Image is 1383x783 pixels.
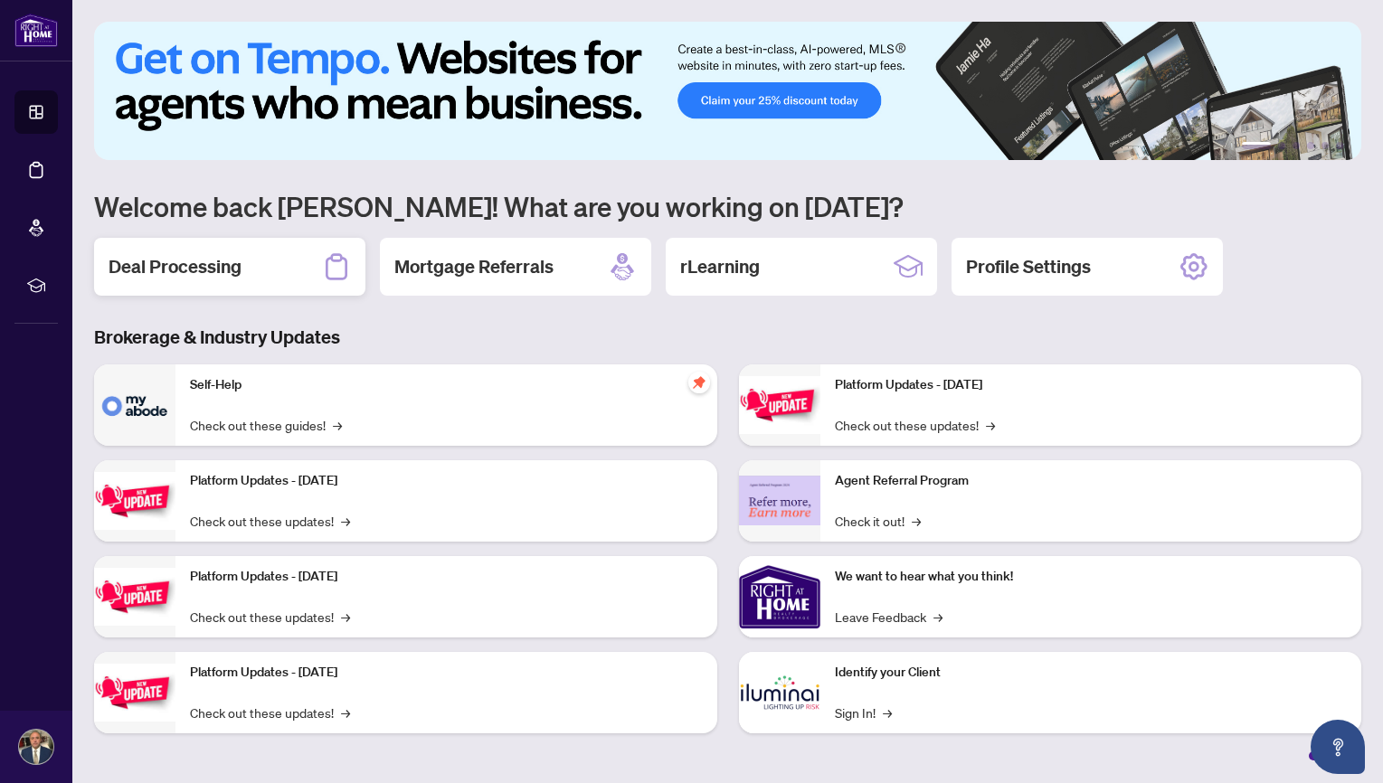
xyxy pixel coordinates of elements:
[1307,142,1314,149] button: 4
[341,607,350,627] span: →
[835,375,1348,395] p: Platform Updates - [DATE]
[94,664,175,721] img: Platform Updates - July 8, 2025
[835,567,1348,587] p: We want to hear what you think!
[835,471,1348,491] p: Agent Referral Program
[94,22,1361,160] img: Slide 0
[933,607,943,627] span: →
[680,254,760,279] h2: rLearning
[986,415,995,435] span: →
[190,471,703,491] p: Platform Updates - [DATE]
[94,189,1361,223] h1: Welcome back [PERSON_NAME]! What are you working on [DATE]?
[94,325,1361,350] h3: Brokerage & Industry Updates
[835,511,921,531] a: Check it out!→
[341,511,350,531] span: →
[94,472,175,529] img: Platform Updates - September 16, 2025
[19,730,53,764] img: Profile Icon
[1311,720,1365,774] button: Open asap
[1293,142,1300,149] button: 3
[1336,142,1343,149] button: 6
[688,372,710,393] span: pushpin
[190,511,350,531] a: Check out these updates!→
[835,607,943,627] a: Leave Feedback→
[190,607,350,627] a: Check out these updates!→
[739,376,820,433] img: Platform Updates - June 23, 2025
[94,568,175,625] img: Platform Updates - July 21, 2025
[14,14,58,47] img: logo
[835,703,892,722] a: Sign In!→
[190,663,703,683] p: Platform Updates - [DATE]
[883,703,892,722] span: →
[394,254,554,279] h2: Mortgage Referrals
[94,364,175,446] img: Self-Help
[1321,142,1329,149] button: 5
[190,415,342,435] a: Check out these guides!→
[835,415,995,435] a: Check out these updates!→
[912,511,921,531] span: →
[835,663,1348,683] p: Identify your Client
[190,567,703,587] p: Platform Updates - [DATE]
[109,254,242,279] h2: Deal Processing
[333,415,342,435] span: →
[739,652,820,733] img: Identify your Client
[966,254,1091,279] h2: Profile Settings
[341,703,350,722] span: →
[190,703,350,722] a: Check out these updates!→
[190,375,703,395] p: Self-Help
[739,556,820,637] img: We want to hear what you think!
[739,476,820,525] img: Agent Referral Program
[1278,142,1285,149] button: 2
[1242,142,1271,149] button: 1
